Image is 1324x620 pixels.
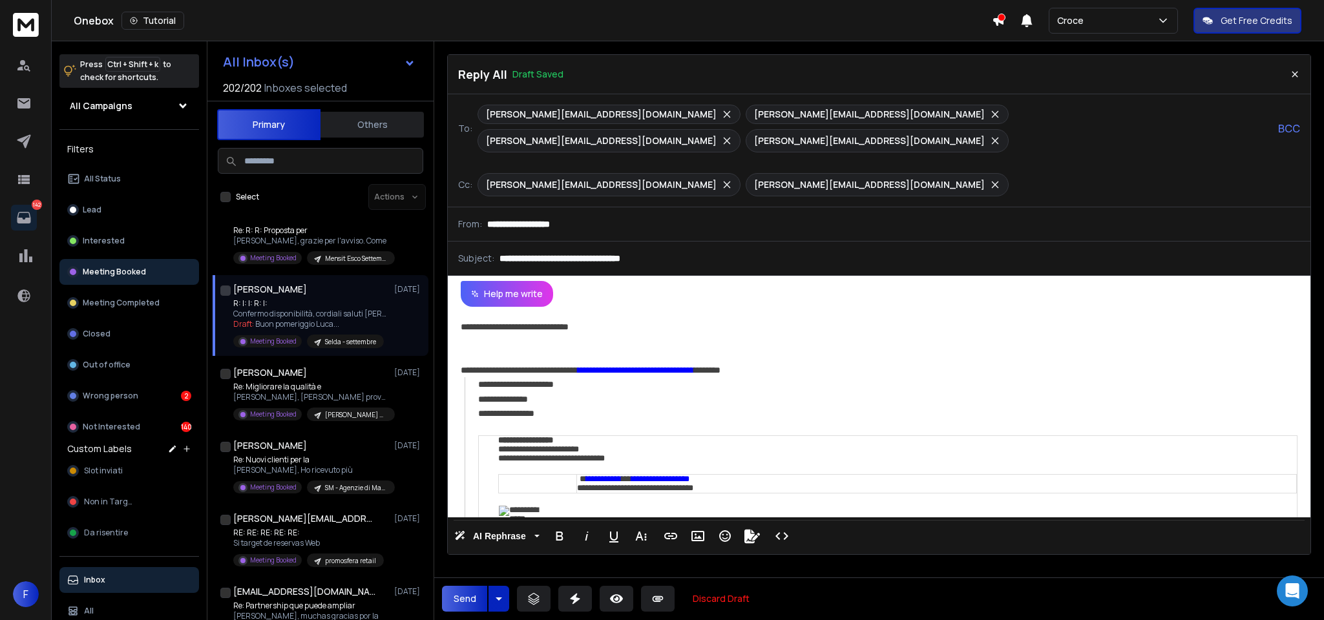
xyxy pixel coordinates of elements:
p: Wrong person [83,391,138,401]
p: Interested [83,236,125,246]
p: Not Interested [83,422,140,432]
p: [DATE] [394,367,423,378]
p: Subject: [458,252,494,265]
div: 2 [181,391,191,401]
button: AI Rephrase [452,523,542,549]
p: [PERSON_NAME][EMAIL_ADDRESS][DOMAIN_NAME] [486,178,717,191]
p: [PERSON_NAME][EMAIL_ADDRESS][DOMAIN_NAME] [754,134,985,147]
p: [PERSON_NAME][EMAIL_ADDRESS][DOMAIN_NAME] [486,134,717,147]
p: Si target de reservas Web [233,538,384,548]
p: Selda - settembre [325,337,376,347]
p: R: I: I: R: I: [233,298,388,309]
button: Slot inviati [59,458,199,484]
p: Re: R: R: Proposta per [233,225,388,236]
p: Mensit Esco Settembre [325,254,387,263]
button: All Inbox(s) [213,49,426,75]
p: 142 [32,200,42,210]
h1: [PERSON_NAME] [233,283,307,296]
button: F [13,581,39,607]
label: Select [236,192,259,202]
p: Closed [83,329,110,339]
p: RE: RE: RE: RE: RE: [233,528,384,538]
button: Meeting Completed [59,290,199,316]
p: Inbox [84,575,105,585]
button: Out of office [59,352,199,378]
span: AI Rephrase [470,531,529,542]
p: [PERSON_NAME][EMAIL_ADDRESS][DOMAIN_NAME] [754,108,985,121]
p: Out of office [83,360,131,370]
button: Non in Target [59,489,199,515]
h1: [PERSON_NAME] [233,366,307,379]
p: Re: Partnership que puede ampliar [233,601,388,611]
button: Primary [217,109,320,140]
button: Closed [59,321,199,347]
span: Non in Target [84,497,136,507]
span: Da risentire [84,528,128,538]
p: SM - Agenzie di Marketing [325,483,387,493]
span: Buon pomeriggio Luca ... [255,318,339,329]
button: Help me write [461,281,553,307]
p: promosfera retail [325,556,376,566]
button: Insert Image (Ctrl+P) [686,523,710,549]
button: Meeting Booked [59,259,199,285]
button: Bold (Ctrl+B) [547,523,572,549]
h1: [PERSON_NAME][EMAIL_ADDRESS][PERSON_NAME][DOMAIN_NAME] [233,512,375,525]
p: Meeting Booked [83,267,146,277]
button: Tutorial [121,12,184,30]
p: From: [458,218,482,231]
p: Meeting Booked [250,253,297,263]
button: Italic (Ctrl+I) [574,523,599,549]
p: Draft Saved [512,68,563,81]
button: Inbox [59,567,199,593]
button: Lead [59,197,199,223]
p: Meeting Booked [250,336,297,346]
p: [PERSON_NAME][EMAIL_ADDRESS][DOMAIN_NAME] [486,108,717,121]
p: [PERSON_NAME], Ho ricevuto più [233,465,388,475]
p: Meeting Booked [250,482,297,492]
h3: Filters [59,140,199,158]
p: [PERSON_NAME], grazie per l'avviso. Come [233,236,388,246]
button: Wrong person2 [59,383,199,409]
a: 142 [11,205,37,231]
button: All Campaigns [59,93,199,119]
p: [PERSON_NAME][EMAIL_ADDRESS][DOMAIN_NAME] [754,178,985,191]
p: All [84,606,94,616]
h1: [EMAIL_ADDRESS][DOMAIN_NAME] [233,585,375,598]
span: 202 / 202 [223,80,262,96]
p: Meeting Completed [83,298,160,308]
span: Ctrl + Shift + k [105,57,160,72]
p: Meeting Booked [250,555,297,565]
button: Discard Draft [682,586,760,612]
span: Draft: [233,318,254,329]
p: Press to check for shortcuts. [80,58,171,84]
h1: All Inbox(s) [223,56,295,68]
button: Underline (Ctrl+U) [602,523,626,549]
p: Re: Migliorare la qualità e [233,382,388,392]
p: BCC [1278,121,1300,136]
p: Meeting Booked [250,409,297,419]
p: [DATE] [394,586,423,597]
p: [PERSON_NAME] Gesi - agosto [325,410,387,420]
button: More Text [629,523,653,549]
p: [PERSON_NAME], [PERSON_NAME] provato a [233,392,388,402]
button: Da risentire [59,520,199,546]
button: Others [320,110,424,139]
p: Get Free Credits [1221,14,1292,27]
h3: Custom Labels [67,442,132,455]
span: Slot inviati [84,466,123,476]
p: To: [458,122,472,135]
p: Re: Nuovi clienti per la [233,455,388,465]
p: Reply All [458,65,507,83]
button: Insert Link (Ctrl+K) [658,523,683,549]
button: Get Free Credits [1193,8,1301,34]
button: Send [442,586,487,612]
div: Open Intercom Messenger [1277,575,1308,606]
p: [DATE] [394,513,423,524]
div: Onebox [74,12,992,30]
p: Lead [83,205,101,215]
button: Signature [740,523,764,549]
p: Croce [1057,14,1089,27]
p: Cc: [458,178,472,191]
